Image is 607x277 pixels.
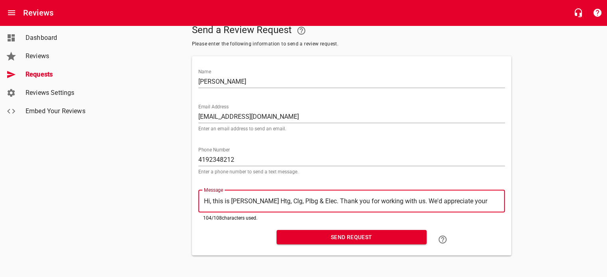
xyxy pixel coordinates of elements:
textarea: Hi, this is [PERSON_NAME] Htg, Clg, Plbg & Elec. Thank you for working with us. We'd appreciate y... [204,197,499,205]
a: Learn how to "Send a Review Request" [433,230,452,249]
span: Dashboard [26,33,86,43]
span: Reviews Settings [26,88,86,98]
span: Reviews [26,51,86,61]
h6: Reviews [23,6,53,19]
h5: Send a Review Request [192,21,511,40]
span: Please enter the following information to send a review request. [192,40,511,48]
label: Email Address [198,104,229,109]
span: Embed Your Reviews [26,106,86,116]
span: Send Request [283,232,420,242]
button: Send Request [277,230,427,245]
label: Phone Number [198,147,230,152]
button: Support Portal [588,3,607,22]
span: 104 / 108 characters used. [203,215,257,221]
p: Enter an email address to send an email. [198,126,505,131]
span: Requests [26,70,86,79]
label: Name [198,69,211,74]
button: Open drawer [2,3,21,22]
p: Enter a phone number to send a text message. [198,169,505,174]
a: Your Google or Facebook account must be connected to "Send a Review Request" [292,21,311,40]
button: Live Chat [569,3,588,22]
